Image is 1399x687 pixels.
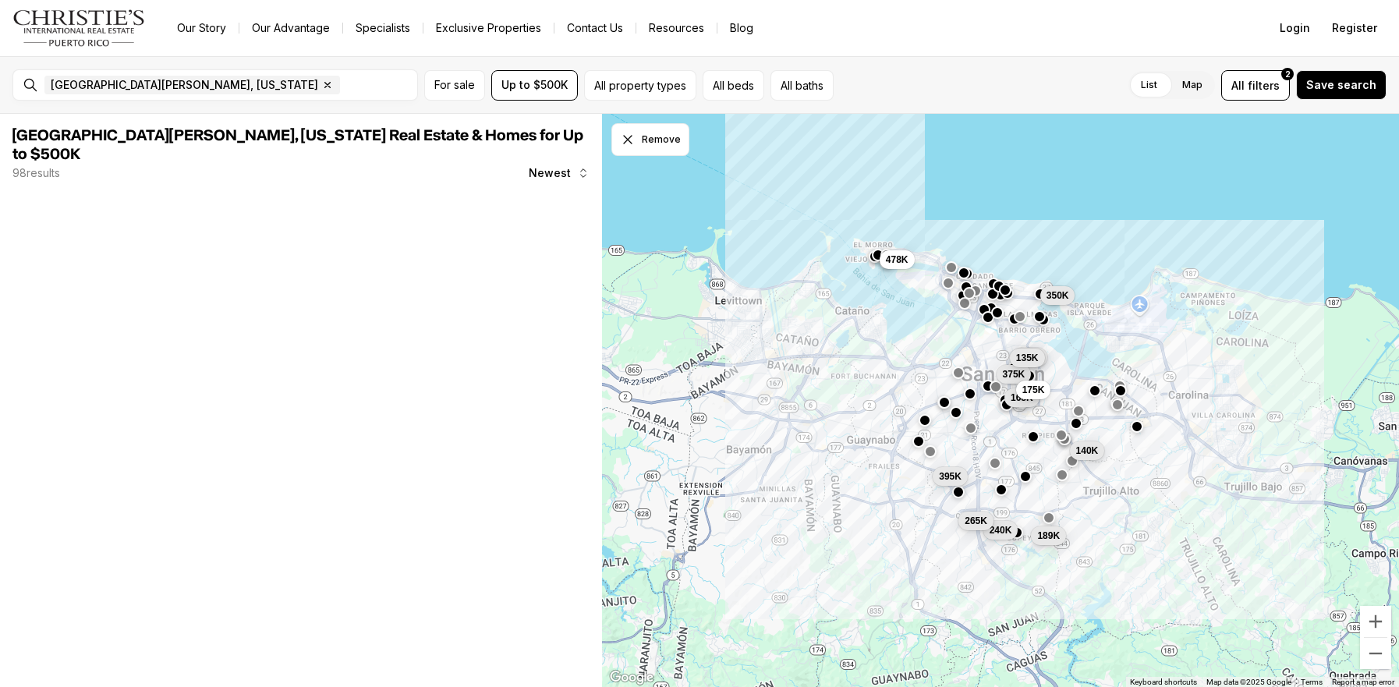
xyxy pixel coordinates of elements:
[1076,444,1099,457] span: 140K
[1231,77,1245,94] span: All
[1128,71,1170,99] label: List
[424,70,485,101] button: For sale
[1016,352,1039,364] span: 135K
[636,17,717,39] a: Resources
[1004,388,1040,407] button: 168K
[983,521,1018,540] button: 240K
[1296,70,1387,100] button: Save search
[958,512,993,530] button: 265K
[1047,289,1069,302] span: 350K
[1031,526,1066,545] button: 189K
[703,70,764,101] button: All beds
[1280,22,1310,34] span: Login
[933,467,968,486] button: 395K
[880,250,915,269] button: 478K
[611,123,689,156] button: Dismiss drawing
[1248,77,1280,94] span: filters
[1037,529,1060,542] span: 189K
[501,79,568,91] span: Up to $500K
[423,17,554,39] a: Exclusive Properties
[529,167,571,179] span: Newest
[343,17,423,39] a: Specialists
[1011,391,1033,404] span: 168K
[584,70,696,101] button: All property types
[12,9,146,47] img: logo
[770,70,834,101] button: All baths
[239,17,342,39] a: Our Advantage
[939,470,962,483] span: 395K
[1040,286,1075,305] button: 350K
[491,70,578,101] button: Up to $500K
[990,524,1012,536] span: 240K
[1003,368,1025,381] span: 375K
[717,17,766,39] a: Blog
[51,79,318,91] span: [GEOGRAPHIC_DATA][PERSON_NAME], [US_STATE]
[1285,68,1291,80] span: 2
[1022,384,1045,396] span: 175K
[1016,381,1051,399] button: 175K
[997,365,1032,384] button: 375K
[554,17,636,39] button: Contact Us
[1306,79,1376,91] span: Save search
[519,158,599,189] button: Newest
[165,17,239,39] a: Our Story
[1270,12,1319,44] button: Login
[886,253,908,266] span: 478K
[1010,349,1045,367] button: 135K
[434,79,475,91] span: For sale
[12,167,60,179] p: 98 results
[1323,12,1387,44] button: Register
[1170,71,1215,99] label: Map
[1221,70,1290,101] button: Allfilters2
[1332,22,1377,34] span: Register
[1070,441,1105,460] button: 140K
[12,128,583,162] span: [GEOGRAPHIC_DATA][PERSON_NAME], [US_STATE] Real Estate & Homes for Up to $500K
[965,515,987,527] span: 265K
